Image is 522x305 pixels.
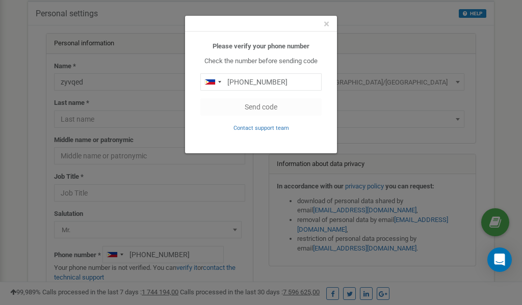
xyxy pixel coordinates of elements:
[200,73,322,91] input: 0905 123 4567
[200,57,322,66] p: Check the number before sending code
[324,19,329,30] button: Close
[213,42,309,50] b: Please verify your phone number
[324,18,329,30] span: ×
[233,124,289,131] a: Contact support team
[487,247,512,272] div: Open Intercom Messenger
[200,98,322,116] button: Send code
[233,125,289,131] small: Contact support team
[201,74,224,90] div: Telephone country code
